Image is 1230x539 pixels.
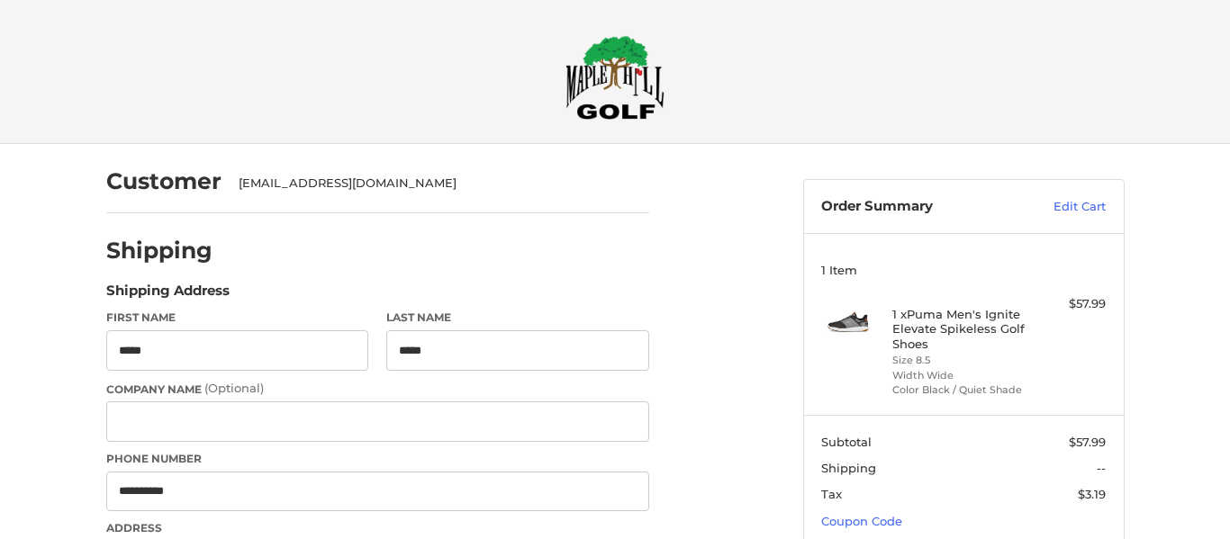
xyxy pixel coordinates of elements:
[106,520,649,536] label: Address
[106,310,369,326] label: First Name
[239,175,631,193] div: [EMAIL_ADDRESS][DOMAIN_NAME]
[1035,295,1106,313] div: $57.99
[1069,435,1106,449] span: $57.99
[204,381,264,395] small: (Optional)
[386,310,649,326] label: Last Name
[1015,198,1106,216] a: Edit Cart
[106,167,222,195] h2: Customer
[892,368,1030,383] li: Width Wide
[892,382,1030,398] li: Color Black / Quiet Shade
[892,353,1030,368] li: Size 8.5
[106,281,230,310] legend: Shipping Address
[821,263,1106,277] h3: 1 Item
[892,307,1030,351] h4: 1 x Puma Men's Ignite Elevate Spikeless Golf Shoes
[1097,461,1106,475] span: --
[565,35,665,120] img: Maple Hill Golf
[821,461,876,475] span: Shipping
[106,380,649,398] label: Company Name
[106,451,649,467] label: Phone Number
[821,435,872,449] span: Subtotal
[821,198,1015,216] h3: Order Summary
[106,237,213,265] h2: Shipping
